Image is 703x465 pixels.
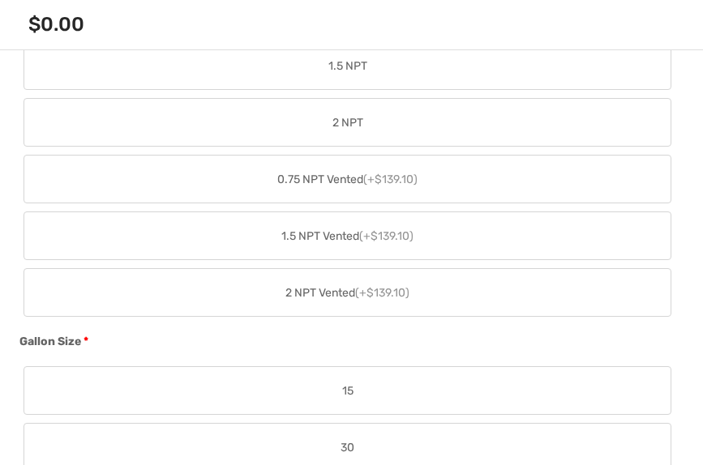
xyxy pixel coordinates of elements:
[19,335,81,348] span: Gallon Size
[332,114,363,131] span: 2 NPT
[359,229,414,243] span: (+$139.10)
[277,171,418,188] span: 0.75 NPT Vented
[281,228,414,245] span: 1.5 NPT Vented
[285,284,409,301] span: 2 NPT Vented
[355,286,409,300] span: (+$139.10)
[363,173,418,186] span: (+$139.10)
[84,333,88,350] abbr: required
[28,13,84,36] span: $0.00
[328,58,367,75] span: 1.5 NPT
[341,439,354,456] span: 30
[342,382,354,399] span: 15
